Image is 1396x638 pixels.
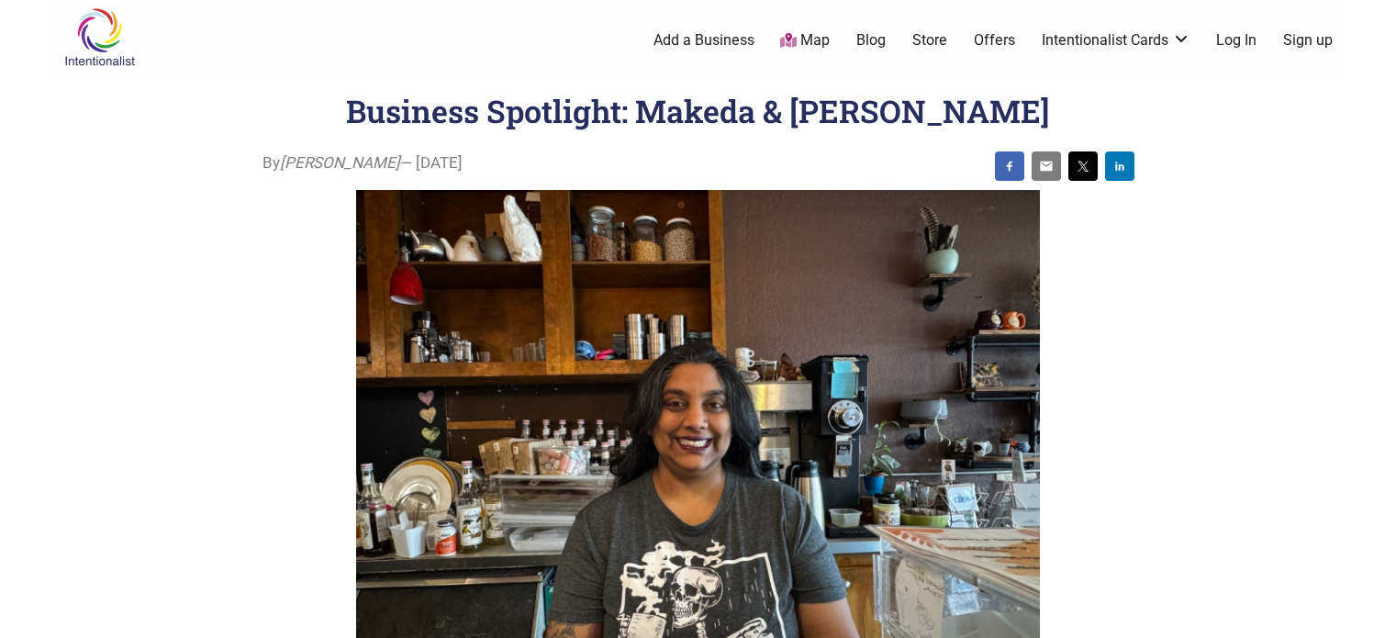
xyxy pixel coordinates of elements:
a: Blog [856,30,886,50]
img: email sharing button [1039,159,1054,173]
img: linkedin sharing button [1112,159,1127,173]
a: Map [780,30,830,51]
img: Intentionalist [56,7,143,67]
img: facebook sharing button [1002,159,1017,173]
a: Log In [1216,30,1256,50]
span: By — [DATE] [262,151,463,175]
a: Add a Business [653,30,754,50]
a: Sign up [1283,30,1333,50]
i: [PERSON_NAME] [280,153,400,172]
a: Offers [974,30,1015,50]
img: twitter sharing button [1076,159,1090,173]
h1: Business Spotlight: Makeda & [PERSON_NAME] [346,90,1050,131]
a: Store [912,30,947,50]
a: Intentionalist Cards [1042,30,1190,50]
